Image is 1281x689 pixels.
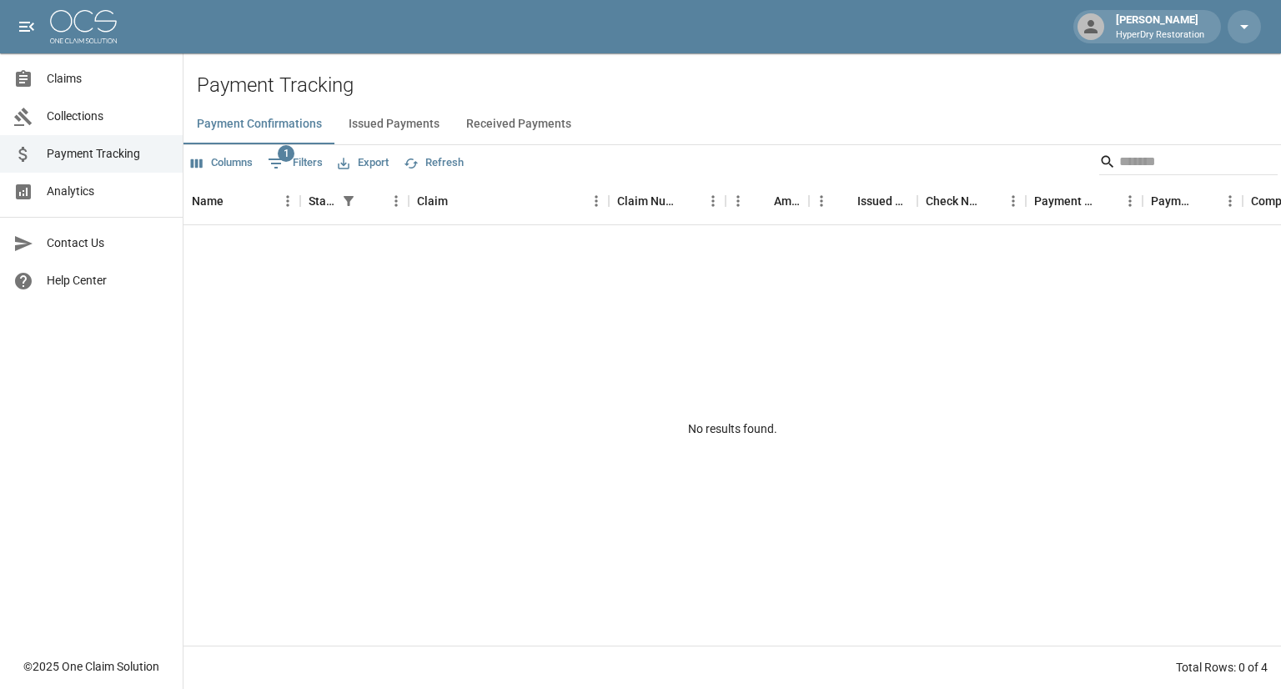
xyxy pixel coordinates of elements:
div: Claim Number [609,178,726,224]
button: Show filters [264,150,327,177]
div: [PERSON_NAME] [1109,12,1211,42]
span: Payment Tracking [47,145,169,163]
button: Menu [701,189,726,214]
button: Menu [809,189,834,214]
div: Total Rows: 0 of 4 [1176,659,1268,676]
div: Claim Number [617,178,677,224]
button: Sort [751,189,774,213]
button: Menu [1118,189,1143,214]
button: Menu [726,189,751,214]
button: Sort [224,189,247,213]
div: Payment Method [1034,178,1094,224]
span: Help Center [47,272,169,289]
div: Issued Date [809,178,917,224]
div: Name [183,178,300,224]
div: Check Number [917,178,1026,224]
button: Sort [1194,189,1218,213]
p: HyperDry Restoration [1116,28,1204,43]
button: open drawer [10,10,43,43]
button: Sort [448,189,471,213]
div: Payment Type [1151,178,1194,224]
button: Menu [384,189,409,214]
div: Check Number [926,178,977,224]
div: Name [192,178,224,224]
button: Select columns [187,150,257,176]
button: Sort [360,189,384,213]
div: Search [1099,148,1278,179]
div: Status [309,178,337,224]
div: © 2025 One Claim Solution [23,658,159,675]
button: Export [334,150,393,176]
button: Sort [977,189,1001,213]
div: 1 active filter [337,189,360,213]
div: Amount [726,178,809,224]
div: Payment Method [1026,178,1143,224]
button: Received Payments [453,104,585,144]
div: No results found. [183,225,1281,633]
div: Amount [774,178,801,224]
h2: Payment Tracking [197,73,1281,98]
button: Menu [275,189,300,214]
span: Collections [47,108,169,125]
div: Claim [417,178,448,224]
button: Issued Payments [335,104,453,144]
img: ocs-logo-white-transparent.png [50,10,117,43]
div: dynamic tabs [183,104,1281,144]
span: Claims [47,70,169,88]
span: 1 [278,145,294,162]
button: Show filters [337,189,360,213]
button: Menu [1001,189,1026,214]
button: Refresh [399,150,468,176]
button: Menu [1218,189,1243,214]
div: Status [300,178,409,224]
span: Analytics [47,183,169,200]
button: Payment Confirmations [183,104,335,144]
div: Issued Date [857,178,909,224]
div: Payment Type [1143,178,1243,224]
button: Sort [677,189,701,213]
button: Sort [1094,189,1118,213]
div: Claim [409,178,609,224]
span: Contact Us [47,234,169,252]
button: Menu [584,189,609,214]
button: Sort [834,189,857,213]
